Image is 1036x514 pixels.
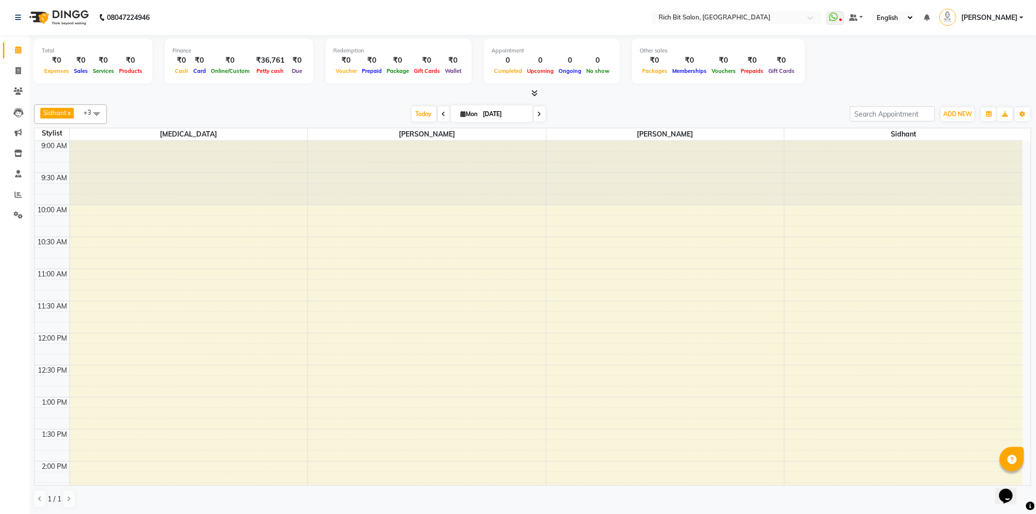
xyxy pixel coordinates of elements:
div: ₹0 [42,55,71,66]
input: Search Appointment [850,106,935,121]
div: ₹0 [442,55,464,66]
div: 1:30 PM [40,429,69,440]
span: Due [289,68,305,74]
div: 11:30 AM [36,301,69,311]
div: ₹36,761 [252,55,289,66]
span: Services [90,68,117,74]
div: ₹0 [191,55,208,66]
div: ₹0 [384,55,411,66]
input: 2025-09-01 [480,107,529,121]
span: Petty cash [255,68,287,74]
div: 10:00 AM [36,205,69,215]
span: Memberships [670,68,709,74]
div: Redemption [333,47,464,55]
span: Products [117,68,145,74]
div: Appointment [492,47,612,55]
div: ₹0 [738,55,766,66]
span: Sales [71,68,90,74]
div: 9:30 AM [40,173,69,183]
img: logo [25,4,91,31]
div: ₹0 [117,55,145,66]
div: ₹0 [411,55,442,66]
div: Stylist [34,128,69,138]
span: Upcoming [525,68,556,74]
div: 0 [492,55,525,66]
div: 10:30 AM [36,237,69,247]
div: ₹0 [709,55,738,66]
span: [PERSON_NAME] [961,13,1018,23]
span: Gift Cards [411,68,442,74]
a: x [67,109,71,117]
span: Vouchers [709,68,738,74]
span: Gift Cards [766,68,797,74]
span: Card [191,68,208,74]
div: ₹0 [359,55,384,66]
div: ₹0 [670,55,709,66]
span: Expenses [42,68,71,74]
div: Finance [172,47,306,55]
div: 12:00 PM [36,333,69,343]
span: Online/Custom [208,68,252,74]
img: Parimal Kadam [939,9,956,26]
div: 0 [525,55,556,66]
span: Voucher [333,68,359,74]
b: 08047224946 [107,4,150,31]
span: 1 / 1 [48,494,61,504]
div: ₹0 [90,55,117,66]
span: [PERSON_NAME] [308,128,546,140]
div: ₹0 [333,55,359,66]
span: [PERSON_NAME] [546,128,784,140]
span: No show [584,68,612,74]
span: [MEDICAL_DATA] [70,128,308,140]
span: +3 [84,108,99,116]
span: Cash [172,68,191,74]
div: Total [42,47,145,55]
div: 0 [556,55,584,66]
span: Ongoing [556,68,584,74]
div: 0 [584,55,612,66]
span: Prepaid [359,68,384,74]
span: Sidhant [43,109,67,117]
div: ₹0 [71,55,90,66]
span: Mon [459,110,480,118]
span: Wallet [442,68,464,74]
iframe: chat widget [995,475,1026,504]
span: Prepaids [738,68,766,74]
span: Package [384,68,411,74]
div: ₹0 [208,55,252,66]
div: ₹0 [640,55,670,66]
div: ₹0 [172,55,191,66]
div: 12:30 PM [36,365,69,376]
div: Other sales [640,47,797,55]
div: ₹0 [289,55,306,66]
div: 9:00 AM [40,141,69,151]
span: Today [412,106,436,121]
button: ADD NEW [941,107,974,121]
div: 11:00 AM [36,269,69,279]
div: 1:00 PM [40,397,69,408]
span: ADD NEW [943,110,972,118]
div: 2:00 PM [40,462,69,472]
span: Completed [492,68,525,74]
span: Packages [640,68,670,74]
div: ₹0 [766,55,797,66]
span: Sidhant [784,128,1022,140]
